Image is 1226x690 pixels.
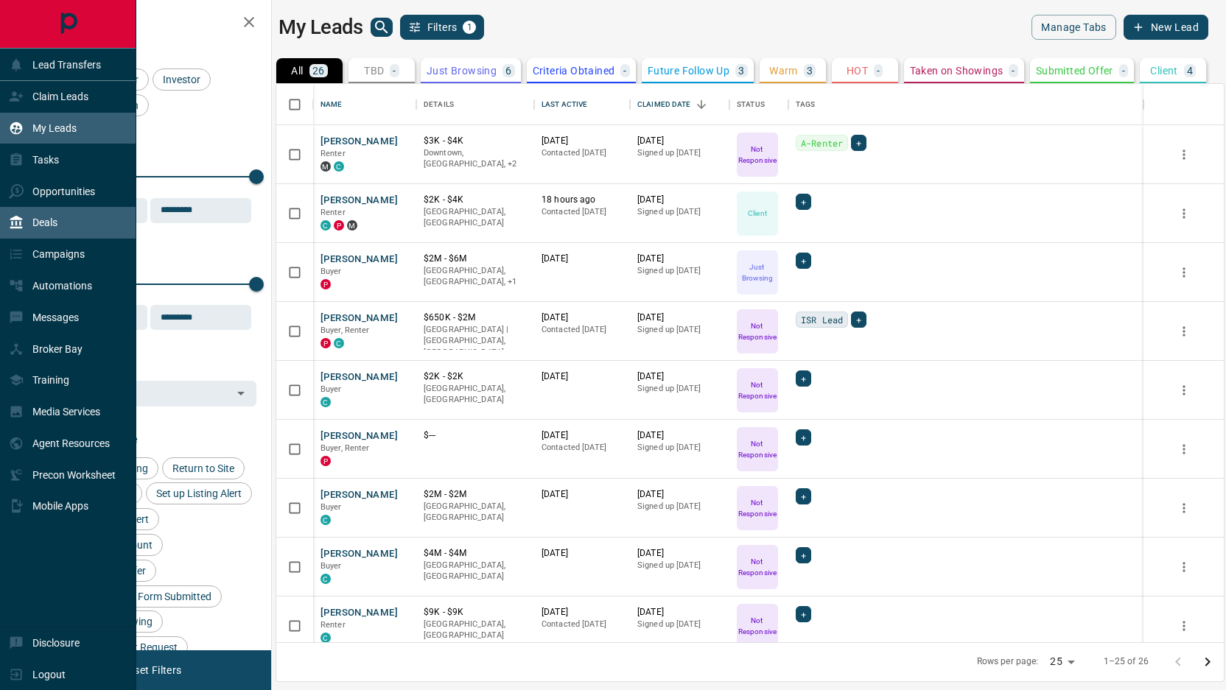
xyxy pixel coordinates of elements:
[153,68,211,91] div: Investor
[738,497,777,519] p: Not Responsive
[737,84,765,125] div: Status
[320,267,342,276] span: Buyer
[738,438,777,460] p: Not Responsive
[364,66,384,76] p: TBD
[424,194,527,206] p: $2K - $4K
[320,561,342,571] span: Buyer
[801,312,843,327] span: ISR Lead
[162,457,245,479] div: Return to Site
[291,66,303,76] p: All
[637,606,722,619] p: [DATE]
[47,15,256,32] h2: Filters
[801,489,806,504] span: +
[1012,66,1015,76] p: -
[738,66,744,76] p: 3
[279,15,363,39] h1: My Leads
[424,547,527,560] p: $4M - $4M
[1173,203,1195,225] button: more
[320,397,331,407] div: condos.ca
[1124,15,1208,40] button: New Lead
[796,84,816,125] div: Tags
[637,84,691,125] div: Claimed Date
[1150,66,1177,76] p: Client
[534,84,630,125] div: Last Active
[313,84,416,125] div: Name
[334,161,344,172] div: condos.ca
[320,502,342,512] span: Buyer
[637,383,722,395] p: Signed up [DATE]
[637,194,722,206] p: [DATE]
[320,84,343,125] div: Name
[1031,15,1115,40] button: Manage Tabs
[542,370,623,383] p: [DATE]
[320,574,331,584] div: condos.ca
[542,606,623,619] p: [DATE]
[334,338,344,348] div: condos.ca
[1173,320,1195,342] button: more
[796,488,811,504] div: +
[542,147,623,159] p: Contacted [DATE]
[320,515,331,525] div: condos.ca
[738,379,777,401] p: Not Responsive
[801,430,806,445] span: +
[424,253,527,265] p: $2M - $6M
[801,253,806,268] span: +
[146,482,252,504] div: Set up Listing Alert
[637,619,722,630] p: Signed up [DATE]
[637,442,722,454] p: Signed up [DATE]
[424,606,527,619] p: $9K - $9K
[320,149,346,158] span: Renter
[424,429,527,442] p: $---
[320,620,346,630] span: Renter
[738,556,777,578] p: Not Responsive
[424,370,527,383] p: $2K - $2K
[320,325,370,335] span: Buyer, Renter
[320,208,346,217] span: Renter
[320,488,398,502] button: [PERSON_NAME]
[1173,497,1195,519] button: more
[1044,651,1079,672] div: 25
[542,84,587,125] div: Last Active
[1122,66,1125,76] p: -
[424,619,527,641] p: [GEOGRAPHIC_DATA], [GEOGRAPHIC_DATA]
[637,488,722,501] p: [DATE]
[637,501,722,513] p: Signed up [DATE]
[769,66,798,76] p: Warm
[347,220,357,230] div: mrloft.ca
[801,371,806,386] span: +
[312,66,325,76] p: 26
[320,606,398,620] button: [PERSON_NAME]
[320,194,398,208] button: [PERSON_NAME]
[320,370,398,384] button: [PERSON_NAME]
[796,547,811,563] div: +
[1173,615,1195,637] button: more
[542,619,623,630] p: Contacted [DATE]
[637,265,722,277] p: Signed up [DATE]
[748,208,767,219] p: Client
[856,135,861,150] span: +
[464,22,474,32] span: 1
[542,135,623,147] p: [DATE]
[424,488,527,501] p: $2M - $2M
[542,324,623,336] p: Contacted [DATE]
[1036,66,1113,76] p: Submitted Offer
[637,253,722,265] p: [DATE]
[877,66,880,76] p: -
[542,253,623,265] p: [DATE]
[424,311,527,324] p: $650K - $2M
[427,66,497,76] p: Just Browsing
[424,324,527,359] p: [GEOGRAPHIC_DATA] | [GEOGRAPHIC_DATA], [GEOGRAPHIC_DATA]
[320,338,331,348] div: property.ca
[320,547,398,561] button: [PERSON_NAME]
[505,66,511,76] p: 6
[738,144,777,166] p: Not Responsive
[637,429,722,442] p: [DATE]
[977,655,1039,668] p: Rows per page:
[796,606,811,622] div: +
[424,206,527,229] p: [GEOGRAPHIC_DATA], [GEOGRAPHIC_DATA]
[542,547,623,560] p: [DATE]
[424,265,527,288] p: Toronto
[320,135,398,149] button: [PERSON_NAME]
[796,253,811,269] div: +
[320,633,331,643] div: condos.ca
